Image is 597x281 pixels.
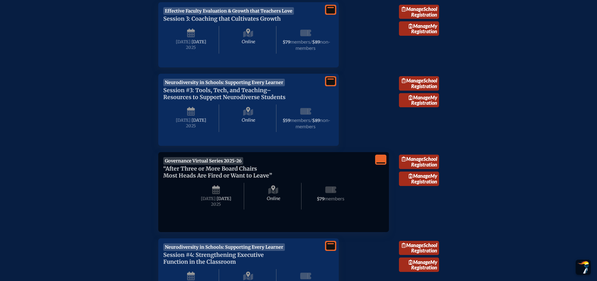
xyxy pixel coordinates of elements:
span: Manage [409,94,430,100]
span: members [290,117,310,123]
span: Neurodiversity in Schools: Supporting Every Learner [163,243,285,251]
span: Session #4: Strengthening Executive Function in the Classroom [163,252,264,265]
span: 2025 [168,45,214,50]
span: Manage [402,156,423,162]
span: / [310,117,312,123]
span: members [290,39,310,45]
span: [DATE] [217,196,231,201]
a: ManageMy Registration [399,257,439,272]
span: Manage [402,6,423,12]
span: Online [220,104,276,132]
span: Manage [409,259,430,265]
span: non-members [296,39,330,51]
a: ManageSchool Registration [399,155,439,169]
span: Neurodiversity in Schools: Supporting Every Learner [163,79,285,86]
span: “After Three or More Board Chairs Most Heads Are Fired or Want to Leave” [163,165,272,179]
span: Online [220,26,276,54]
img: To the top [577,261,589,273]
span: $79 [317,196,324,202]
span: Effective Faculty Evaluation & Growth that Teachers Love [163,7,294,15]
span: [DATE] [191,118,206,123]
a: ManageSchool Registration [399,241,439,255]
span: $89 [312,40,320,45]
span: / [310,39,312,45]
span: $79 [283,40,290,45]
a: ManageSchool Registration [399,5,439,19]
span: $89 [312,118,320,123]
span: 2025 [168,124,214,128]
span: Manage [402,242,423,248]
button: Scroll Top [576,260,591,275]
span: [DATE] [191,39,206,45]
a: ManageMy Registration [399,93,439,108]
span: 2025 [193,202,239,207]
a: ManageMy Registration [399,21,439,36]
span: Session 3: Coaching that Cultivates Growth [163,15,281,22]
span: Manage [409,173,430,179]
span: [DATE] [201,196,216,201]
span: Session #3: Tools, Tech, and Teaching–Resources to Support Neurodiverse Students [163,87,285,101]
span: Manage [409,23,430,29]
span: Online [245,183,301,209]
span: [DATE] [176,118,191,123]
span: members [324,195,344,201]
span: [DATE] [176,39,191,45]
span: $59 [283,118,290,123]
a: ManageSchool Registration [399,76,439,91]
a: ManageMy Registration [399,172,439,186]
span: Governance Virtual Series 2025-26 [163,157,244,165]
span: non-members [296,117,330,129]
span: Manage [402,77,423,83]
